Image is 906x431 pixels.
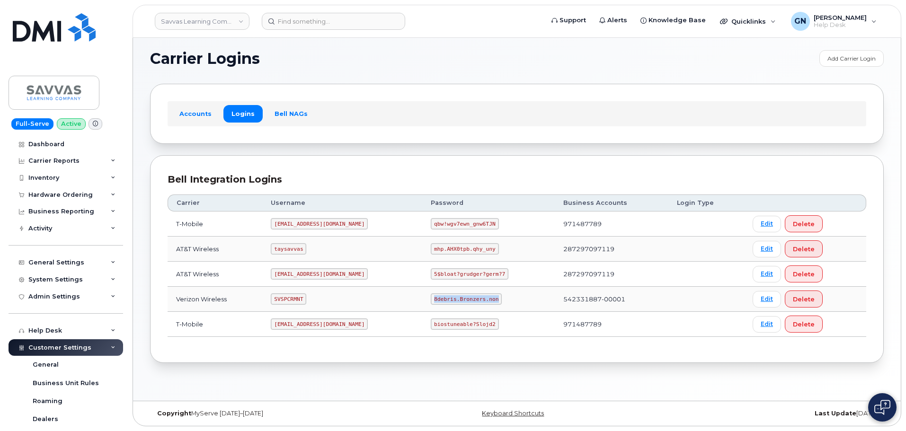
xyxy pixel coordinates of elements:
[793,245,815,254] span: Delete
[815,410,856,417] strong: Last Update
[753,291,781,308] a: Edit
[168,211,262,237] td: T-Mobile
[157,410,191,417] strong: Copyright
[431,268,508,280] code: 5$bloat?grudger?germ?7
[793,320,815,329] span: Delete
[785,316,823,333] button: Delete
[431,318,498,330] code: biostuneable?Slojd2
[431,293,502,305] code: 8debris.Bronzers.non
[639,410,884,417] div: [DATE]
[482,410,544,417] a: Keyboard Shortcuts
[168,287,262,312] td: Verizon Wireless
[874,400,890,415] img: Open chat
[168,173,866,186] div: Bell Integration Logins
[555,211,668,237] td: 971487789
[793,270,815,279] span: Delete
[753,241,781,257] a: Edit
[555,312,668,337] td: 971487789
[785,215,823,232] button: Delete
[793,220,815,229] span: Delete
[555,262,668,287] td: 287297097119
[271,218,368,229] code: [EMAIL_ADDRESS][DOMAIN_NAME]
[271,293,306,305] code: SVSPCRMNT
[555,287,668,312] td: 542331887-00001
[171,105,220,122] a: Accounts
[150,410,395,417] div: MyServe [DATE]–[DATE]
[555,194,668,211] th: Business Accounts
[271,243,306,255] code: taysavvas
[668,194,744,211] th: Login Type
[266,105,316,122] a: Bell NAGs
[271,318,368,330] code: [EMAIL_ADDRESS][DOMAIN_NAME]
[168,262,262,287] td: AT&T Wireless
[753,316,781,333] a: Edit
[753,216,781,232] a: Edit
[555,237,668,262] td: 287297097119
[262,194,422,211] th: Username
[785,240,823,257] button: Delete
[819,50,884,67] a: Add Carrier Login
[785,290,823,308] button: Delete
[271,268,368,280] code: [EMAIL_ADDRESS][DOMAIN_NAME]
[223,105,263,122] a: Logins
[422,194,555,211] th: Password
[431,218,498,229] code: qbw!wgv7ewn_gnw6TJN
[168,194,262,211] th: Carrier
[150,52,260,66] span: Carrier Logins
[168,312,262,337] td: T-Mobile
[753,266,781,282] a: Edit
[431,243,498,255] code: mhp.AHX0tpb.qhy_uny
[168,237,262,262] td: AT&T Wireless
[785,265,823,282] button: Delete
[793,295,815,304] span: Delete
